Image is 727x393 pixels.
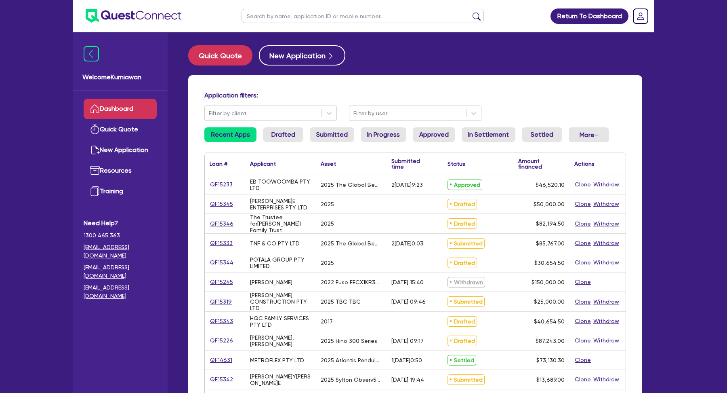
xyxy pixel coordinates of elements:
[321,318,333,325] div: 2017
[593,317,620,326] button: Withdraw
[574,219,591,228] button: Clone
[391,279,424,285] div: [DATE] 15:40
[534,260,565,266] span: $30,654.50
[630,6,651,27] a: Dropdown toggle
[536,338,565,344] span: $87,243.00
[210,199,233,209] a: QF15345
[532,279,565,285] span: $150,000.00
[448,277,485,287] span: Withdrawn
[84,46,99,61] img: icon-menu-close
[321,376,382,383] div: 2025 Sylton Observ520x
[448,161,465,167] div: Status
[210,277,233,287] a: QF15245
[391,376,424,383] div: [DATE] 19:44
[593,199,620,209] button: Withdraw
[574,180,591,189] button: Clone
[259,45,345,65] button: New Application
[250,315,311,328] div: HQC FAMILY SERVICES PTY LTD
[321,161,336,167] div: Asset
[448,180,482,190] span: Approved
[593,239,620,248] button: Withdraw
[448,199,477,209] span: Drafted
[574,199,591,209] button: Clone
[574,336,591,345] button: Clone
[321,240,382,247] div: 2025 The Global Beauty Group UltraLUX Pro, HydroLUX and Xcellarisn Pro Twist
[210,355,233,365] a: QF14631
[574,239,591,248] button: Clone
[82,72,158,82] span: Welcome Kurniawan
[536,182,565,188] span: $46,520.10
[518,158,565,169] div: Amount financed
[448,316,477,327] span: Drafted
[536,240,565,247] span: $85,767.00
[210,219,234,228] a: QF15346
[188,45,259,65] a: Quick Quote
[90,145,100,155] img: new-application
[210,375,233,384] a: QF15342
[321,201,334,207] div: 2025
[321,279,382,285] div: 2022 Fuso FECX1KR3SFBD
[310,127,354,142] a: Submitted
[413,127,455,142] a: Approved
[593,297,620,306] button: Withdraw
[593,258,620,267] button: Withdraw
[210,297,232,306] a: QF15319
[534,318,565,325] span: $40,654.50
[536,357,565,363] span: $73,130.30
[84,283,157,300] a: [EMAIL_ADDRESS][DOMAIN_NAME]
[448,296,485,307] span: Submitted
[210,161,227,167] div: Loan #
[250,178,311,191] div: EB TOOWOOMBA PTY LTD
[574,297,591,306] button: Clone
[536,220,565,227] span: $82,194.50
[448,374,485,385] span: Submitted
[551,8,628,24] a: Return To Dashboard
[574,277,591,287] button: Clone
[250,161,276,167] div: Applicant
[321,220,334,227] div: 2025
[321,298,361,305] div: 2025 TBC TBC
[204,91,626,99] h4: Application filters:
[448,258,477,268] span: Drafted
[574,258,591,267] button: Clone
[250,357,304,363] div: METROFLEX PTY LTD
[448,218,477,229] span: Drafted
[210,180,233,189] a: QF15233
[391,158,431,169] div: Submitted time
[242,9,484,23] input: Search by name, application ID or mobile number...
[210,317,233,326] a: QF15343
[250,292,311,311] div: [PERSON_NAME] CONSTRUCTION PTY LTD
[250,214,311,233] div: The Trustee for[PERSON_NAME]I Family Trust
[90,125,100,134] img: quick-quote
[250,279,292,285] div: [PERSON_NAME]
[391,240,423,247] div: 2[DATE]0:03
[574,355,591,365] button: Clone
[263,127,303,142] a: Drafted
[250,373,311,386] div: [PERSON_NAME]Y[PERSON_NAME]E
[321,357,382,363] div: 2025 Atlantis Pendulum Squat (P/L)
[188,45,252,65] button: Quick Quote
[210,336,233,345] a: QF15226
[210,258,234,267] a: QF15344
[448,238,485,249] span: Submitted
[84,218,157,228] span: Need Help?
[250,256,311,269] div: POTALA GROUP PTY LIMITED
[536,376,565,383] span: $13,689.00
[321,182,382,188] div: 2025 The Global Beauty Group SuperLUX
[522,127,562,142] a: Settled
[321,260,334,266] div: 2025
[391,182,423,188] div: 2[DATE]9:23
[593,375,620,384] button: Withdraw
[569,127,609,142] button: Dropdown toggle
[391,357,422,363] div: 1[DATE]0:50
[84,161,157,181] a: Resources
[574,161,595,167] div: Actions
[448,336,477,346] span: Drafted
[90,166,100,175] img: resources
[84,119,157,140] a: Quick Quote
[250,198,311,211] div: [PERSON_NAME]E ENTERPRISES PTY LTD
[84,231,157,240] span: 1300 465 363
[574,317,591,326] button: Clone
[84,263,157,280] a: [EMAIL_ADDRESS][DOMAIN_NAME]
